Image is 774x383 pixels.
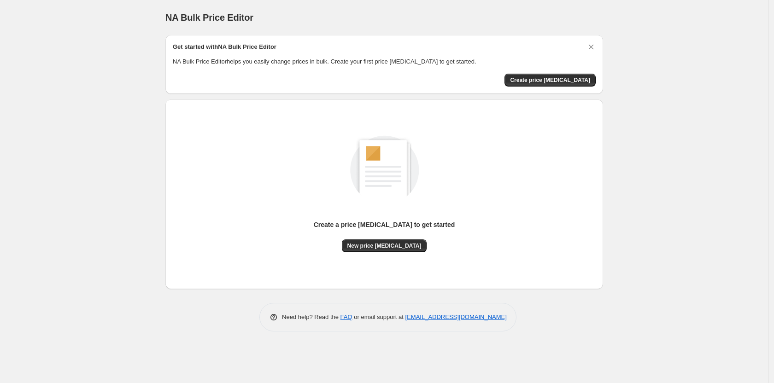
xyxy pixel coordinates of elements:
span: Need help? Read the [282,313,340,320]
span: Create price [MEDICAL_DATA] [510,76,590,84]
span: or email support at [352,313,405,320]
a: FAQ [340,313,352,320]
button: New price [MEDICAL_DATA] [342,239,427,252]
span: NA Bulk Price Editor [165,12,253,23]
h2: Get started with NA Bulk Price Editor [173,42,276,52]
p: Create a price [MEDICAL_DATA] to get started [314,220,455,229]
button: Create price change job [504,74,596,87]
a: [EMAIL_ADDRESS][DOMAIN_NAME] [405,313,507,320]
span: New price [MEDICAL_DATA] [347,242,422,250]
p: NA Bulk Price Editor helps you easily change prices in bulk. Create your first price [MEDICAL_DAT... [173,57,596,66]
button: Dismiss card [586,42,596,52]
